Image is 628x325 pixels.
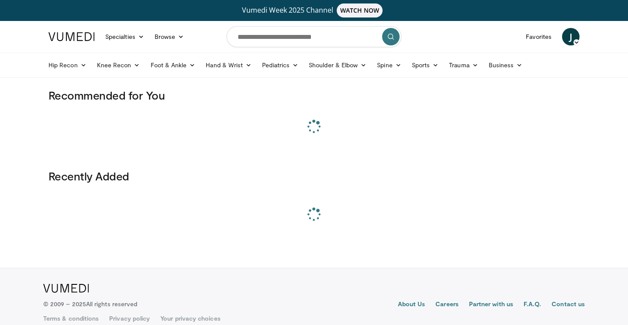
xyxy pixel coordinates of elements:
a: Terms & conditions [43,314,99,323]
a: Knee Recon [92,56,145,74]
a: Favorites [521,28,557,45]
a: F.A.Q. [524,300,541,310]
a: About Us [398,300,425,310]
a: Careers [435,300,459,310]
a: Shoulder & Elbow [304,56,372,74]
span: All rights reserved [86,300,137,308]
h3: Recently Added [48,169,580,183]
a: Business [483,56,528,74]
a: Partner with us [469,300,513,310]
a: Trauma [444,56,483,74]
img: VuMedi Logo [48,32,95,41]
a: Browse [149,28,190,45]
a: Vumedi Week 2025 ChannelWATCH NOW [50,3,578,17]
a: Sports [407,56,444,74]
a: J [562,28,580,45]
span: WATCH NOW [337,3,383,17]
a: Pediatrics [257,56,304,74]
a: Contact us [552,300,585,310]
a: Foot & Ankle [145,56,201,74]
a: Privacy policy [109,314,150,323]
input: Search topics, interventions [227,26,401,47]
a: Specialties [100,28,149,45]
img: VuMedi Logo [43,284,89,293]
a: Your privacy choices [160,314,220,323]
a: Spine [372,56,406,74]
a: Hip Recon [43,56,92,74]
a: Hand & Wrist [200,56,257,74]
h3: Recommended for You [48,88,580,102]
p: © 2009 – 2025 [43,300,137,308]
